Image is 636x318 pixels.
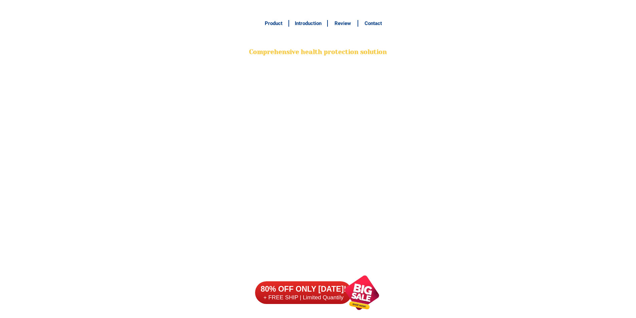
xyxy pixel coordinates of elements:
h6: 80% OFF ONLY [DATE]! [255,284,352,294]
h6: Introduction [292,20,324,27]
h6: Product [262,20,285,27]
h2: BONA VITA COFFEE [248,32,388,48]
h6: + FREE SHIP | Limited Quantily [255,294,352,301]
h6: Review [332,20,354,27]
h2: Comprehensive health protection solution [248,47,388,57]
h6: Contact [362,20,385,27]
h3: FREE SHIPPING NATIONWIDE [248,4,388,14]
